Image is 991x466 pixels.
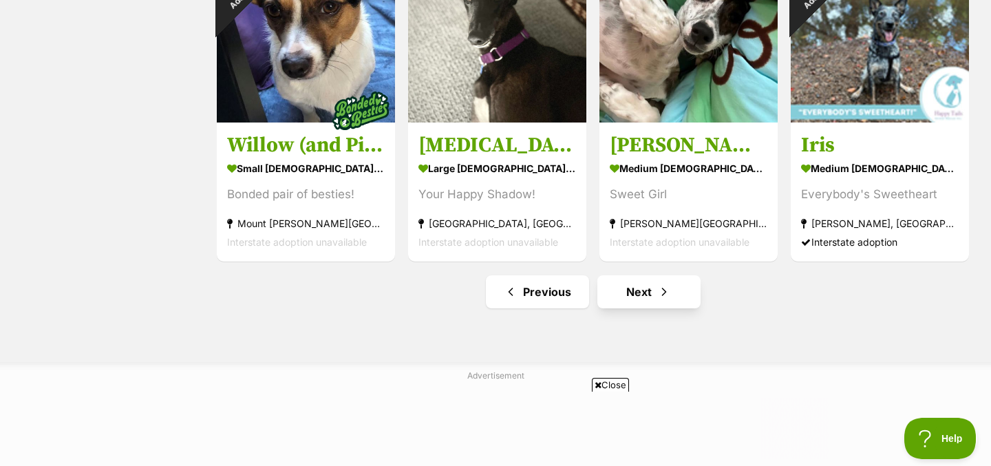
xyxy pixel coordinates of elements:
div: Bonded pair of besties! [227,185,385,204]
div: Everybody's Sweetheart [801,185,959,204]
a: Previous page [486,275,589,308]
div: small [DEMOGRAPHIC_DATA] Dog [227,158,385,178]
span: Interstate adoption unavailable [610,236,749,248]
div: large [DEMOGRAPHIC_DATA] Dog [418,158,576,178]
span: Close [592,378,629,392]
h3: [MEDICAL_DATA] [418,132,576,158]
div: medium [DEMOGRAPHIC_DATA] Dog [801,158,959,178]
h3: Iris [801,132,959,158]
iframe: Advertisement [162,397,829,459]
div: medium [DEMOGRAPHIC_DATA] Dog [610,158,767,178]
h3: [PERSON_NAME] [610,132,767,158]
img: bonded besties [326,76,395,145]
div: [PERSON_NAME], [GEOGRAPHIC_DATA] [801,214,959,233]
div: [PERSON_NAME][GEOGRAPHIC_DATA][PERSON_NAME][GEOGRAPHIC_DATA] [610,214,767,233]
div: Your Happy Shadow! [418,185,576,204]
span: Interstate adoption unavailable [227,236,367,248]
div: [GEOGRAPHIC_DATA], [GEOGRAPHIC_DATA] [418,214,576,233]
iframe: Help Scout Beacon - Open [904,418,977,459]
a: [PERSON_NAME] medium [DEMOGRAPHIC_DATA] Dog Sweet Girl [PERSON_NAME][GEOGRAPHIC_DATA][PERSON_NAME... [599,122,778,262]
a: On HoldAdoption pending [217,112,395,125]
div: Sweet Girl [610,185,767,204]
span: Interstate adoption unavailable [418,236,558,248]
div: Mount [PERSON_NAME][GEOGRAPHIC_DATA] [227,214,385,233]
a: On HoldAdoption pending [791,112,969,125]
a: Iris medium [DEMOGRAPHIC_DATA] Dog Everybody's Sweetheart [PERSON_NAME], [GEOGRAPHIC_DATA] Inters... [791,122,969,262]
nav: Pagination [215,275,970,308]
a: Next page [597,275,701,308]
a: Willow (and Pippa) small [DEMOGRAPHIC_DATA] Dog Bonded pair of besties! Mount [PERSON_NAME][GEOGR... [217,122,395,262]
div: Interstate adoption [801,233,959,251]
h3: Willow (and Pippa) [227,132,385,158]
a: [MEDICAL_DATA] large [DEMOGRAPHIC_DATA] Dog Your Happy Shadow! [GEOGRAPHIC_DATA], [GEOGRAPHIC_DAT... [408,122,586,262]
